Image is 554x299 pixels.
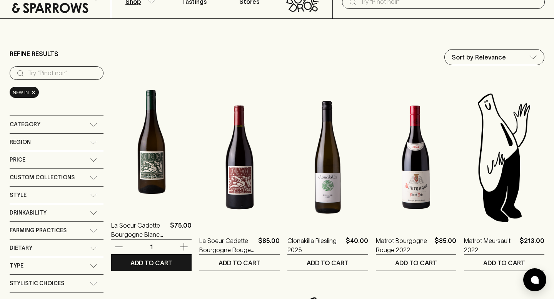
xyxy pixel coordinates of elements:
[10,151,103,168] div: Price
[287,90,368,225] img: Clonakilla Riesling 2025
[464,255,544,271] button: ADD TO CART
[142,243,161,251] p: 1
[10,134,103,151] div: Region
[10,137,31,147] span: Region
[10,208,47,218] span: Drinkability
[10,240,103,257] div: Dietary
[10,116,103,133] div: Category
[111,255,192,271] button: ADD TO CART
[10,173,75,182] span: Custom Collections
[219,258,260,268] p: ADD TO CART
[199,90,280,225] img: La Soeur Cadette Bourgogne Rouge 2023
[445,50,544,65] div: Sort by Relevance
[10,243,32,253] span: Dietary
[287,255,368,271] button: ADD TO CART
[10,169,103,186] div: Custom Collections
[10,187,103,204] div: Style
[111,221,167,239] a: La Soeur Cadette Bourgogne Blanc 2023
[376,90,456,225] img: Matrot Bourgogne Rouge 2022
[307,258,349,268] p: ADD TO CART
[531,276,539,284] img: bubble-icon
[464,236,517,254] a: Matrot Meursault 2022
[452,53,506,62] p: Sort by Relevance
[10,190,27,200] span: Style
[10,49,58,58] p: Refine Results
[31,88,36,96] span: ×
[376,236,432,254] a: Matrot Bourgogne Rouge 2022
[376,255,456,271] button: ADD TO CART
[483,258,525,268] p: ADD TO CART
[111,75,192,209] img: La Soeur Cadette Bourgogne Blanc 2023
[13,89,29,96] span: New In
[346,236,368,254] p: $40.00
[10,275,103,292] div: Stylistic Choices
[10,120,40,129] span: Category
[258,236,280,254] p: $85.00
[10,279,64,288] span: Stylistic Choices
[130,258,172,268] p: ADD TO CART
[435,236,456,254] p: $85.00
[10,226,67,235] span: Farming Practices
[28,67,97,79] input: Try “Pinot noir”
[10,222,103,239] div: Farming Practices
[199,255,280,271] button: ADD TO CART
[10,204,103,221] div: Drinkability
[395,258,437,268] p: ADD TO CART
[10,155,25,165] span: Price
[199,236,255,254] a: La Soeur Cadette Bourgogne Rouge 2023
[10,261,23,271] span: Type
[170,221,192,239] p: $75.00
[520,236,544,254] p: $213.00
[464,90,544,225] img: Blackhearts & Sparrows Man
[287,236,342,254] a: Clonakilla Riesling 2025
[10,257,103,274] div: Type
